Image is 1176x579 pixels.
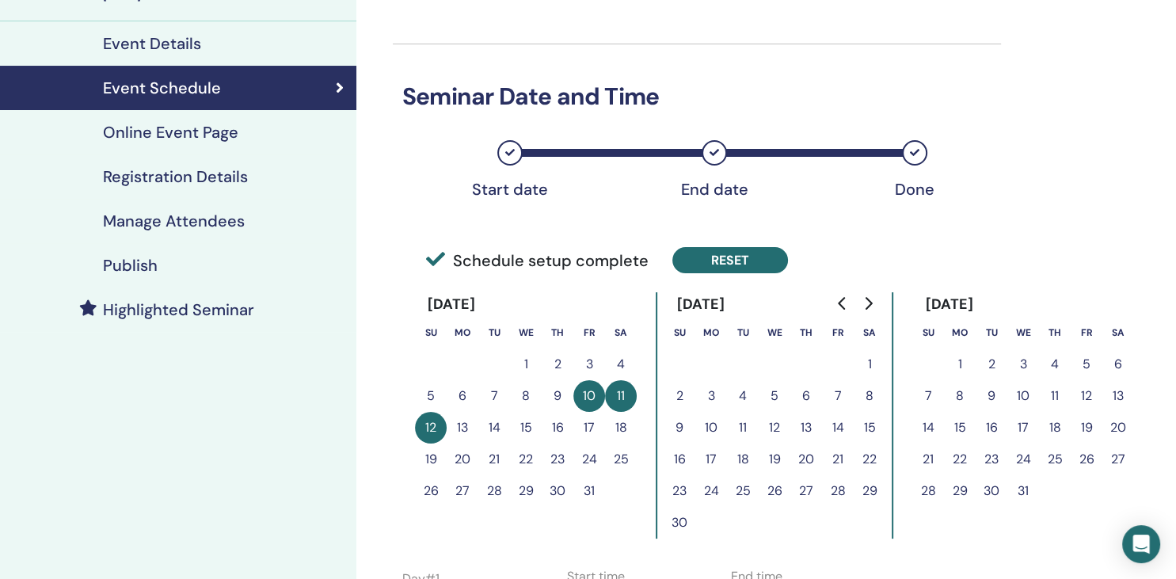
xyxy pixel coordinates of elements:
[727,380,759,412] button: 4
[664,292,737,317] div: [DATE]
[573,412,605,444] button: 17
[854,380,885,412] button: 8
[103,78,221,97] h4: Event Schedule
[1039,317,1071,349] th: Thursday
[727,475,759,507] button: 25
[944,349,976,380] button: 1
[1039,412,1071,444] button: 18
[447,380,478,412] button: 6
[542,317,573,349] th: Thursday
[912,412,944,444] button: 14
[510,317,542,349] th: Wednesday
[1102,444,1134,475] button: 27
[790,380,822,412] button: 6
[854,349,885,380] button: 1
[912,380,944,412] button: 7
[542,380,573,412] button: 9
[664,475,695,507] button: 23
[822,475,854,507] button: 28
[1007,444,1039,475] button: 24
[510,475,542,507] button: 29
[415,475,447,507] button: 26
[875,180,954,199] div: Done
[822,444,854,475] button: 21
[664,317,695,349] th: Sunday
[1007,475,1039,507] button: 31
[664,380,695,412] button: 2
[854,412,885,444] button: 15
[447,475,478,507] button: 27
[415,380,447,412] button: 5
[664,507,695,539] button: 30
[1071,412,1102,444] button: 19
[822,380,854,412] button: 7
[103,167,248,186] h4: Registration Details
[573,317,605,349] th: Friday
[976,444,1007,475] button: 23
[854,317,885,349] th: Saturday
[854,475,885,507] button: 29
[1007,317,1039,349] th: Wednesday
[1071,380,1102,412] button: 12
[510,380,542,412] button: 8
[790,412,822,444] button: 13
[573,380,605,412] button: 10
[605,317,637,349] th: Saturday
[976,317,1007,349] th: Tuesday
[912,444,944,475] button: 21
[759,475,790,507] button: 26
[790,475,822,507] button: 27
[822,412,854,444] button: 14
[1039,349,1071,380] button: 4
[542,475,573,507] button: 30
[1007,412,1039,444] button: 17
[478,380,510,412] button: 7
[1039,380,1071,412] button: 11
[1007,380,1039,412] button: 10
[759,317,790,349] th: Wednesday
[605,444,637,475] button: 25
[478,475,510,507] button: 28
[1102,380,1134,412] button: 13
[944,444,976,475] button: 22
[415,292,489,317] div: [DATE]
[675,180,754,199] div: End date
[510,444,542,475] button: 22
[854,444,885,475] button: 22
[447,317,478,349] th: Monday
[912,317,944,349] th: Sunday
[944,412,976,444] button: 15
[103,300,254,319] h4: Highlighted Seminar
[1102,412,1134,444] button: 20
[759,412,790,444] button: 12
[415,412,447,444] button: 12
[727,444,759,475] button: 18
[573,444,605,475] button: 24
[103,34,201,53] h4: Event Details
[830,288,855,319] button: Go to previous month
[478,444,510,475] button: 21
[1102,317,1134,349] th: Saturday
[664,412,695,444] button: 9
[510,412,542,444] button: 15
[695,444,727,475] button: 17
[790,317,822,349] th: Thursday
[695,317,727,349] th: Monday
[573,349,605,380] button: 3
[542,349,573,380] button: 2
[478,317,510,349] th: Tuesday
[605,380,637,412] button: 11
[542,412,573,444] button: 16
[1071,444,1102,475] button: 26
[103,123,238,142] h4: Online Event Page
[393,82,1001,111] h3: Seminar Date and Time
[447,412,478,444] button: 13
[727,317,759,349] th: Tuesday
[944,317,976,349] th: Monday
[912,292,986,317] div: [DATE]
[1071,349,1102,380] button: 5
[1071,317,1102,349] th: Friday
[695,380,727,412] button: 3
[695,412,727,444] button: 10
[510,349,542,380] button: 1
